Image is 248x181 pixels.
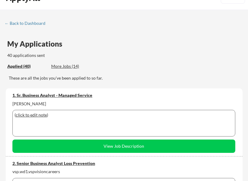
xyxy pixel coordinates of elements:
button: View Job Description [12,140,235,153]
div: [PERSON_NAME] [12,101,235,107]
div: More Jobs (14) [51,63,96,69]
div: These are job applications we think you'd be a good fit for, but couldn't apply you to automatica... [51,63,96,70]
div: 40 applications sent [7,52,124,58]
div: ← Back to Dashboard [5,21,50,25]
div: My Applications [7,40,67,48]
div: These are all the jobs you've been applied to so far. [9,75,243,81]
div: 1. Sr. Business Analyst - Managed Service [12,92,235,98]
div: Applied (40) [7,63,47,69]
a: ← Back to Dashboard [5,21,50,27]
div: These are all the jobs you've been applied to so far. [7,63,47,70]
div: ( ) [15,112,233,118]
u: click to edit note [16,112,47,117]
div: vsp.wd1.vspvisioncareers [12,169,235,175]
div: 2. Senior Business Analyst Loss Prevention [12,160,235,166]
